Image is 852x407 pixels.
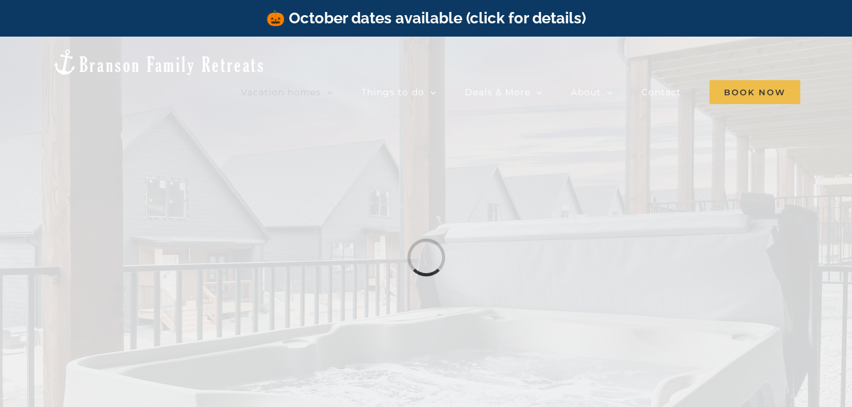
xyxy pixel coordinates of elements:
a: Things to do [361,80,436,105]
a: 🎃 October dates available (click for details) [266,9,586,27]
a: Contact [641,80,681,105]
span: About [571,88,601,97]
span: Vacation homes [241,88,321,97]
span: Things to do [361,88,424,97]
img: Branson Family Retreats Logo [52,48,266,76]
nav: Main Menu [241,80,800,105]
span: Contact [641,88,681,97]
a: Vacation homes [241,80,333,105]
span: Book Now [709,80,800,104]
a: About [571,80,613,105]
a: Deals & More [465,80,542,105]
a: Book Now [709,80,800,105]
span: Deals & More [465,88,530,97]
